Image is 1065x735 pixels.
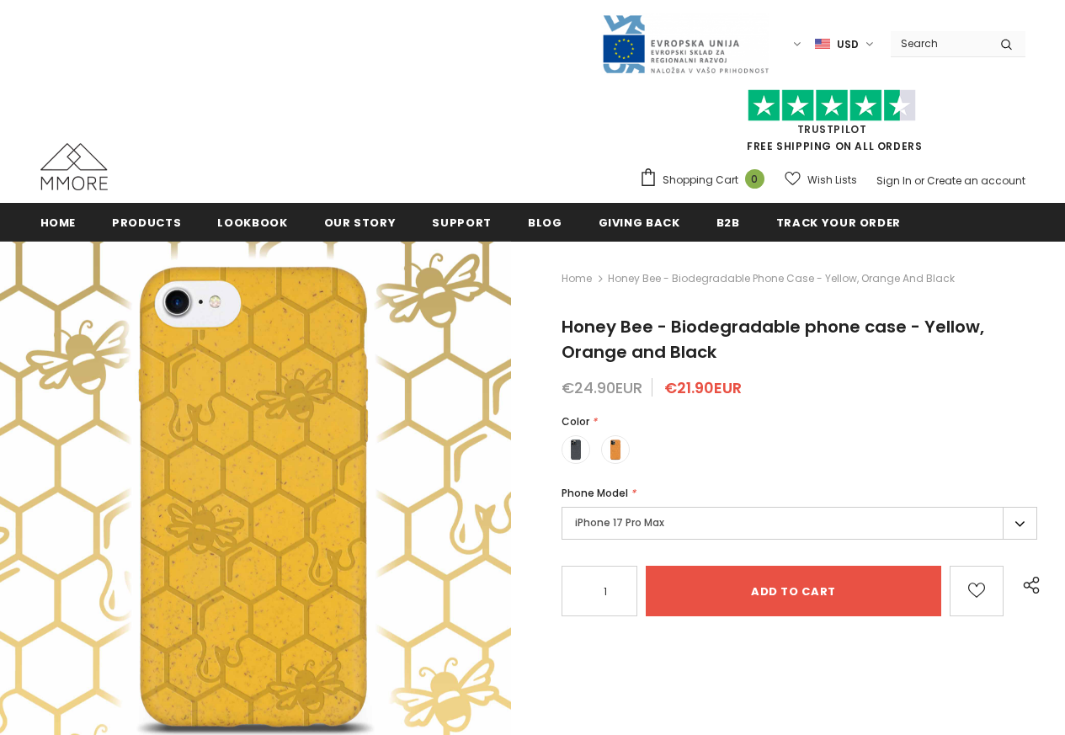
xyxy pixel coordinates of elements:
span: USD [837,36,859,53]
span: Giving back [599,215,680,231]
a: Javni Razpis [601,36,769,51]
span: €21.90EUR [664,377,742,398]
a: support [432,203,492,241]
span: Phone Model [562,486,628,500]
a: Home [40,203,77,241]
a: Track your order [776,203,901,241]
span: Track your order [776,215,901,231]
img: USD [815,37,830,51]
a: Home [562,269,592,289]
label: iPhone 17 Pro Max [562,507,1037,540]
span: Color [562,414,589,429]
span: €24.90EUR [562,377,642,398]
span: B2B [716,215,740,231]
a: Wish Lists [785,165,857,194]
span: Home [40,215,77,231]
a: Products [112,203,181,241]
img: Javni Razpis [601,13,769,75]
a: Giving back [599,203,680,241]
a: Shopping Cart 0 [639,168,773,193]
span: support [432,215,492,231]
span: or [914,173,924,188]
a: B2B [716,203,740,241]
img: MMORE Cases [40,143,108,190]
img: Trust Pilot Stars [748,89,916,122]
span: Shopping Cart [663,172,738,189]
a: Trustpilot [797,122,867,136]
span: Honey Bee - Biodegradable phone case - Yellow, Orange and Black [562,315,984,364]
a: Our Story [324,203,397,241]
a: Blog [528,203,562,241]
span: Lookbook [217,215,287,231]
span: Products [112,215,181,231]
span: Our Story [324,215,397,231]
span: Blog [528,215,562,231]
a: Sign In [876,173,912,188]
a: Lookbook [217,203,287,241]
span: Honey Bee - Biodegradable phone case - Yellow, Orange and Black [608,269,955,289]
span: 0 [745,169,764,189]
span: Wish Lists [807,172,857,189]
input: Add to cart [646,566,941,616]
input: Search Site [891,31,988,56]
span: FREE SHIPPING ON ALL ORDERS [639,97,1025,153]
a: Create an account [927,173,1025,188]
